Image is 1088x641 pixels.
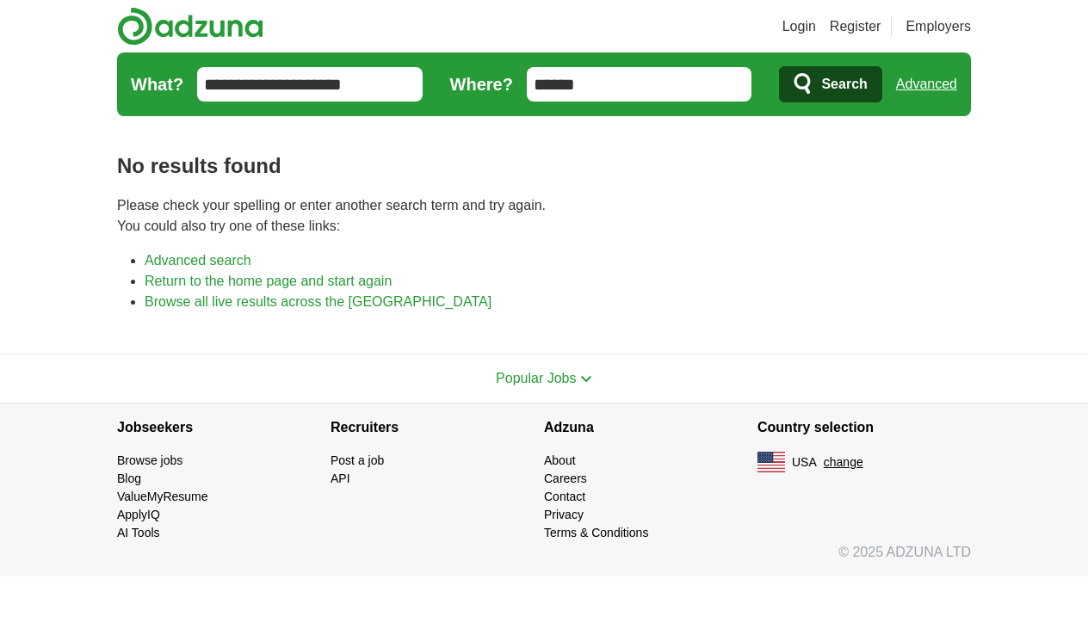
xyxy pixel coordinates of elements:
[117,472,141,485] a: Blog
[896,67,957,102] a: Advanced
[117,526,160,539] a: AI Tools
[117,490,208,503] a: ValueMyResume
[821,67,867,102] span: Search
[145,253,251,268] a: Advanced search
[824,453,863,472] button: change
[117,195,971,237] p: Please check your spelling or enter another search term and try again. You could also try one of ...
[117,453,182,467] a: Browse jobs
[782,16,816,37] a: Login
[145,294,491,309] a: Browse all live results across the [GEOGRAPHIC_DATA]
[792,453,817,472] span: USA
[544,490,585,503] a: Contact
[544,526,648,539] a: Terms & Conditions
[117,7,263,46] img: Adzuna logo
[544,508,584,521] a: Privacy
[117,508,160,521] a: ApplyIQ
[117,151,971,182] h1: No results found
[103,542,985,576] div: © 2025 ADZUNA LTD
[544,453,576,467] a: About
[131,71,183,97] label: What?
[450,71,513,97] label: Where?
[779,66,881,102] button: Search
[830,16,881,37] a: Register
[757,452,785,472] img: US flag
[906,16,971,37] a: Employers
[145,274,392,288] a: Return to the home page and start again
[331,453,384,467] a: Post a job
[580,375,592,383] img: toggle icon
[331,472,350,485] a: API
[544,472,587,485] a: Careers
[757,404,971,452] h4: Country selection
[496,371,576,385] span: Popular Jobs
